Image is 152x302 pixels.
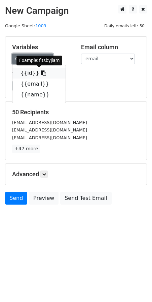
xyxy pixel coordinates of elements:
[12,171,140,178] h5: Advanced
[5,5,147,17] h2: New Campaign
[12,68,66,79] a: {{id}}
[12,43,71,51] h5: Variables
[12,120,87,125] small: [EMAIL_ADDRESS][DOMAIN_NAME]
[81,43,140,51] h5: Email column
[102,23,147,28] a: Daily emails left: 50
[16,56,62,65] div: Example: fitsbyjlam
[29,192,59,205] a: Preview
[12,135,87,140] small: [EMAIL_ADDRESS][DOMAIN_NAME]
[118,270,152,302] div: 聊天小组件
[102,22,147,30] span: Daily emails left: 50
[60,192,111,205] a: Send Test Email
[35,23,46,28] a: 1009
[12,127,87,132] small: [EMAIL_ADDRESS][DOMAIN_NAME]
[5,23,46,28] small: Google Sheet:
[12,109,140,116] h5: 50 Recipients
[12,89,66,100] a: {{name}}
[118,270,152,302] iframe: Chat Widget
[12,54,53,64] a: Copy/paste...
[5,192,27,205] a: Send
[12,145,40,153] a: +47 more
[12,79,66,89] a: {{email}}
